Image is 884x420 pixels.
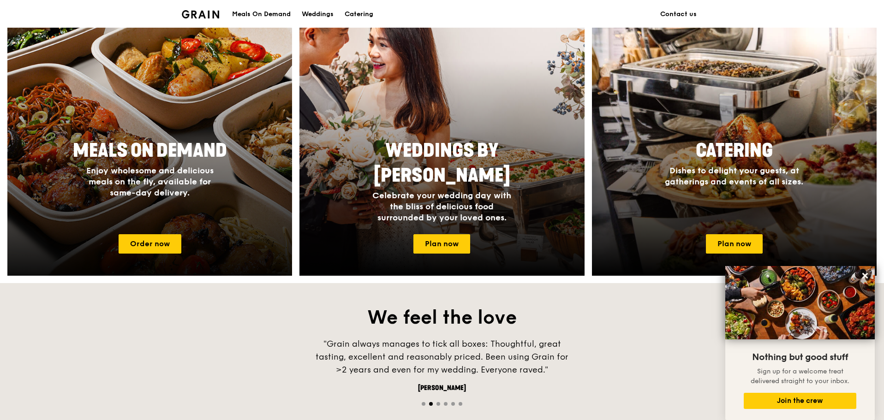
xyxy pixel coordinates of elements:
span: Meals On Demand [73,140,227,162]
span: Enjoy wholesome and delicious meals on the fly, available for same-day delivery. [86,166,214,198]
div: Catering [345,0,373,28]
div: [PERSON_NAME] [304,384,580,393]
span: Go to slide 5 [451,402,455,406]
a: Meals On DemandEnjoy wholesome and delicious meals on the fly, available for same-day delivery.Or... [7,7,292,276]
span: Go to slide 4 [444,402,448,406]
span: Go to slide 3 [436,402,440,406]
button: Join the crew [744,393,856,409]
a: Order now [119,234,181,254]
img: Grain [182,10,219,18]
a: Weddings by [PERSON_NAME]Celebrate your wedding day with the bliss of delicious food surrounded b... [299,7,584,276]
a: Contact us [655,0,702,28]
span: Nothing but good stuff [752,352,848,363]
a: CateringDishes to delight your guests, at gatherings and events of all sizes.Plan now [592,7,877,276]
a: Plan now [413,234,470,254]
span: Go to slide 1 [422,402,425,406]
span: Go to slide 2 [429,402,433,406]
span: Celebrate your wedding day with the bliss of delicious food surrounded by your loved ones. [372,190,511,223]
div: "Grain always manages to tick all boxes: Thoughtful, great tasting, excellent and reasonably pric... [304,337,580,376]
span: Sign up for a welcome treat delivered straight to your inbox. [751,367,849,385]
div: Meals On Demand [232,0,291,28]
button: Close [858,268,872,283]
a: Plan now [706,234,763,254]
span: Catering [696,140,773,162]
img: DSC07876-Edit02-Large.jpeg [725,266,875,339]
a: Weddings [296,0,339,28]
span: Weddings by [PERSON_NAME] [374,140,510,187]
span: Dishes to delight your guests, at gatherings and events of all sizes. [665,166,803,187]
a: Catering [339,0,379,28]
div: Weddings [302,0,334,28]
span: Go to slide 6 [459,402,462,406]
